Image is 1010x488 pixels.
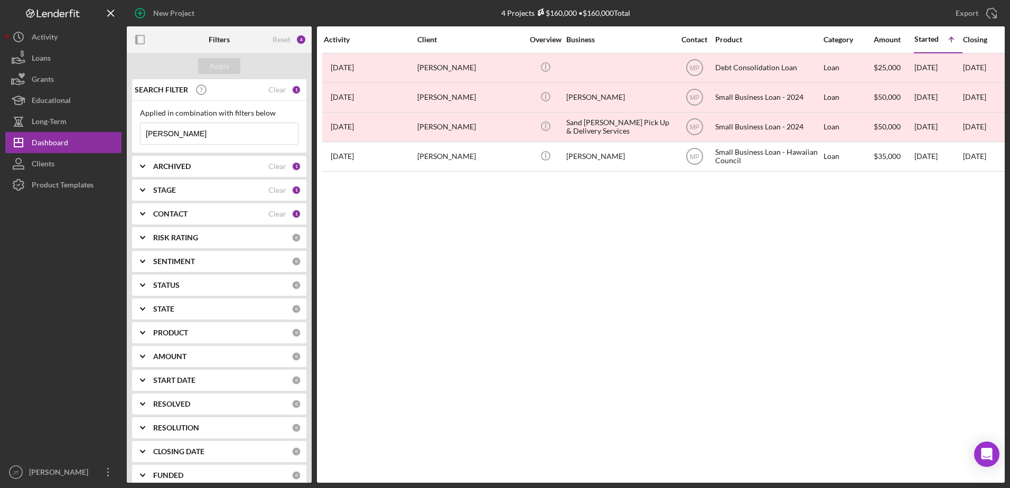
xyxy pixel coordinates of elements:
div: [PERSON_NAME] [566,143,672,171]
text: MP [690,94,699,101]
button: New Project [127,3,205,24]
div: Category [824,35,873,44]
time: [DATE] [963,122,986,131]
b: ARCHIVED [153,162,191,171]
div: Grants [32,69,54,92]
div: Activity [32,26,58,50]
div: 1 [292,209,301,219]
div: 0 [292,399,301,409]
div: 1 [292,162,301,171]
div: Clear [268,210,286,218]
button: Activity [5,26,121,48]
div: Started [914,35,939,43]
b: STATUS [153,281,180,289]
div: Clients [32,153,54,177]
div: Clear [268,186,286,194]
text: JT [13,470,19,475]
div: New Project [153,3,194,24]
div: 1 [292,185,301,195]
div: [PERSON_NAME] [417,54,523,82]
a: Grants [5,69,121,90]
b: START DATE [153,376,195,384]
b: AMOUNT [153,352,186,361]
b: Filters [209,35,230,44]
time: 2023-07-31 07:10 [331,93,354,101]
div: Activity [324,35,416,44]
div: 0 [292,423,301,433]
button: Educational [5,90,121,111]
div: 4 Projects • $160,000 Total [501,8,630,17]
text: MP [690,64,699,72]
b: RESOLUTION [153,424,199,432]
div: Small Business Loan - 2024 [715,83,821,111]
div: Loan [824,113,873,141]
div: 0 [292,233,301,242]
div: 0 [292,376,301,385]
text: MP [690,124,699,131]
div: Sand [PERSON_NAME] Pick Up & Delivery Services [566,113,672,141]
a: Clients [5,153,121,174]
div: 0 [292,257,301,266]
div: Small Business Loan - Hawaiian Council [715,143,821,171]
div: 0 [292,328,301,337]
div: $25,000 [874,54,913,82]
div: Apply [210,58,229,74]
div: 4 [296,34,306,45]
div: $35,000 [874,143,913,171]
div: Export [956,3,978,24]
div: 0 [292,280,301,290]
time: 2023-08-01 08:45 [331,123,354,131]
div: [DATE] [914,113,962,141]
div: Debt Consolidation Loan [715,54,821,82]
div: Product [715,35,821,44]
div: [PERSON_NAME] [566,83,672,111]
button: Export [945,3,1005,24]
b: PRODUCT [153,329,188,337]
div: Applied in combination with filters below [140,109,298,117]
button: Product Templates [5,174,121,195]
div: Client [417,35,523,44]
b: RISK RATING [153,233,198,242]
div: Open Intercom Messenger [974,442,999,467]
div: [PERSON_NAME] [417,83,523,111]
b: SENTIMENT [153,257,195,266]
div: Clear [268,162,286,171]
div: Overview [526,35,565,44]
div: 0 [292,304,301,314]
div: Loan [824,143,873,171]
div: $50,000 [874,113,913,141]
div: Small Business Loan - 2024 [715,113,821,141]
div: Amount [874,35,913,44]
div: [PERSON_NAME] [417,143,523,171]
div: [PERSON_NAME] [417,113,523,141]
div: Educational [32,90,71,114]
div: Loans [32,48,51,71]
time: [DATE] [963,63,986,72]
text: MP [690,153,699,161]
button: JT[PERSON_NAME] [5,462,121,483]
time: 2023-04-07 03:57 [331,63,354,72]
b: CLOSING DATE [153,447,204,456]
button: Loans [5,48,121,69]
div: 0 [292,471,301,480]
b: STATE [153,305,174,313]
time: 2025-09-03 03:41 [331,152,354,161]
div: Loan [824,54,873,82]
div: $50,000 [874,83,913,111]
div: [DATE] [914,54,962,82]
div: 0 [292,447,301,456]
div: Contact [675,35,714,44]
b: RESOLVED [153,400,190,408]
div: 0 [292,352,301,361]
div: 1 [292,85,301,95]
a: Long-Term [5,111,121,132]
time: [DATE] [963,92,986,101]
div: Long-Term [32,111,67,135]
button: Dashboard [5,132,121,153]
div: Product Templates [32,174,93,198]
div: Reset [273,35,291,44]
